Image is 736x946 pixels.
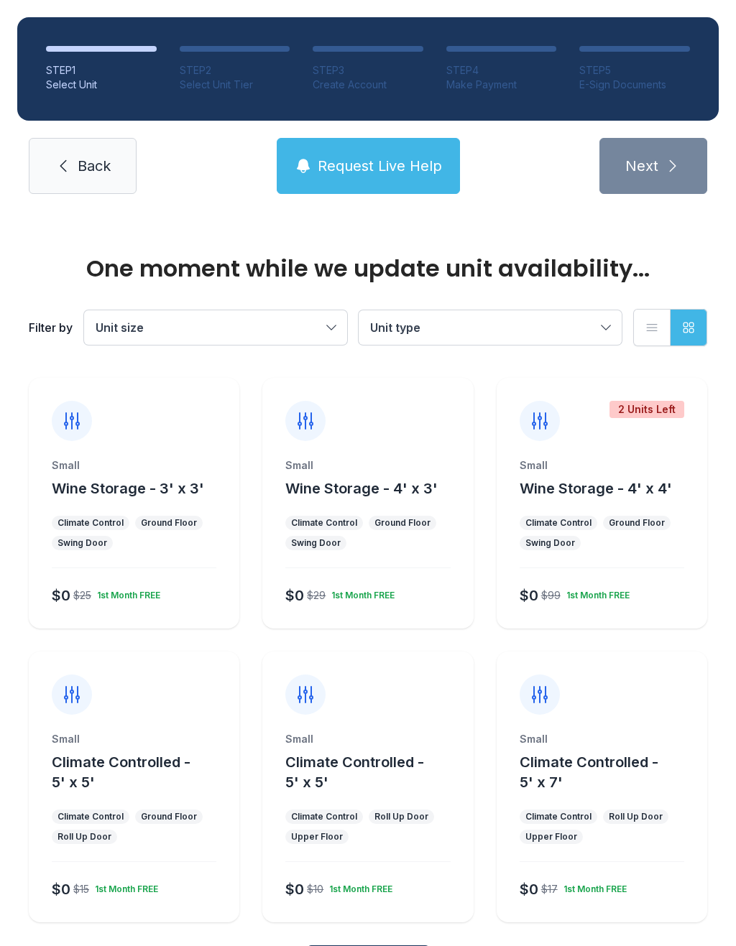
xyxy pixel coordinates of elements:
[520,458,684,473] div: Small
[89,878,158,895] div: 1st Month FREE
[307,882,323,896] div: $10
[291,537,341,549] div: Swing Door
[285,732,450,746] div: Small
[57,831,111,843] div: Roll Up Door
[313,78,423,92] div: Create Account
[323,878,392,895] div: 1st Month FREE
[291,517,357,529] div: Climate Control
[525,831,577,843] div: Upper Floor
[52,478,204,498] button: Wine Storage - 3' x 3'
[579,78,690,92] div: E-Sign Documents
[57,517,124,529] div: Climate Control
[370,320,420,335] span: Unit type
[625,156,658,176] span: Next
[78,156,111,176] span: Back
[520,879,538,899] div: $0
[73,588,91,603] div: $25
[313,63,423,78] div: STEP 3
[141,811,197,822] div: Ground Floor
[29,257,707,280] div: One moment while we update unit availability...
[57,537,107,549] div: Swing Door
[520,585,538,606] div: $0
[46,78,157,92] div: Select Unit
[91,584,160,601] div: 1st Month FREE
[52,732,216,746] div: Small
[52,458,216,473] div: Small
[609,401,684,418] div: 2 Units Left
[291,811,357,822] div: Climate Control
[84,310,347,345] button: Unit size
[520,752,701,792] button: Climate Controlled - 5' x 7'
[561,584,630,601] div: 1st Month FREE
[520,732,684,746] div: Small
[579,63,690,78] div: STEP 5
[326,584,395,601] div: 1st Month FREE
[52,752,234,792] button: Climate Controlled - 5' x 5'
[285,585,304,606] div: $0
[141,517,197,529] div: Ground Floor
[285,753,424,791] span: Climate Controlled - 5' x 5'
[307,588,326,603] div: $29
[52,480,204,497] span: Wine Storage - 3' x 3'
[52,753,190,791] span: Climate Controlled - 5' x 5'
[525,517,592,529] div: Climate Control
[52,585,70,606] div: $0
[180,63,290,78] div: STEP 2
[520,478,672,498] button: Wine Storage - 4' x 4'
[285,480,438,497] span: Wine Storage - 4' x 3'
[318,156,442,176] span: Request Live Help
[374,517,431,529] div: Ground Floor
[520,480,672,497] span: Wine Storage - 4' x 4'
[446,63,557,78] div: STEP 4
[73,882,89,896] div: $15
[609,517,665,529] div: Ground Floor
[609,811,663,822] div: Roll Up Door
[285,478,438,498] button: Wine Storage - 4' x 3'
[46,63,157,78] div: STEP 1
[359,310,622,345] button: Unit type
[525,811,592,822] div: Climate Control
[285,879,304,899] div: $0
[520,753,658,791] span: Climate Controlled - 5' x 7'
[558,878,627,895] div: 1st Month FREE
[374,811,428,822] div: Roll Up Door
[52,879,70,899] div: $0
[291,831,343,843] div: Upper Floor
[285,752,467,792] button: Climate Controlled - 5' x 5'
[57,811,124,822] div: Climate Control
[541,882,558,896] div: $17
[285,458,450,473] div: Small
[541,588,561,603] div: $99
[180,78,290,92] div: Select Unit Tier
[96,320,144,335] span: Unit size
[446,78,557,92] div: Make Payment
[29,319,73,336] div: Filter by
[525,537,575,549] div: Swing Door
